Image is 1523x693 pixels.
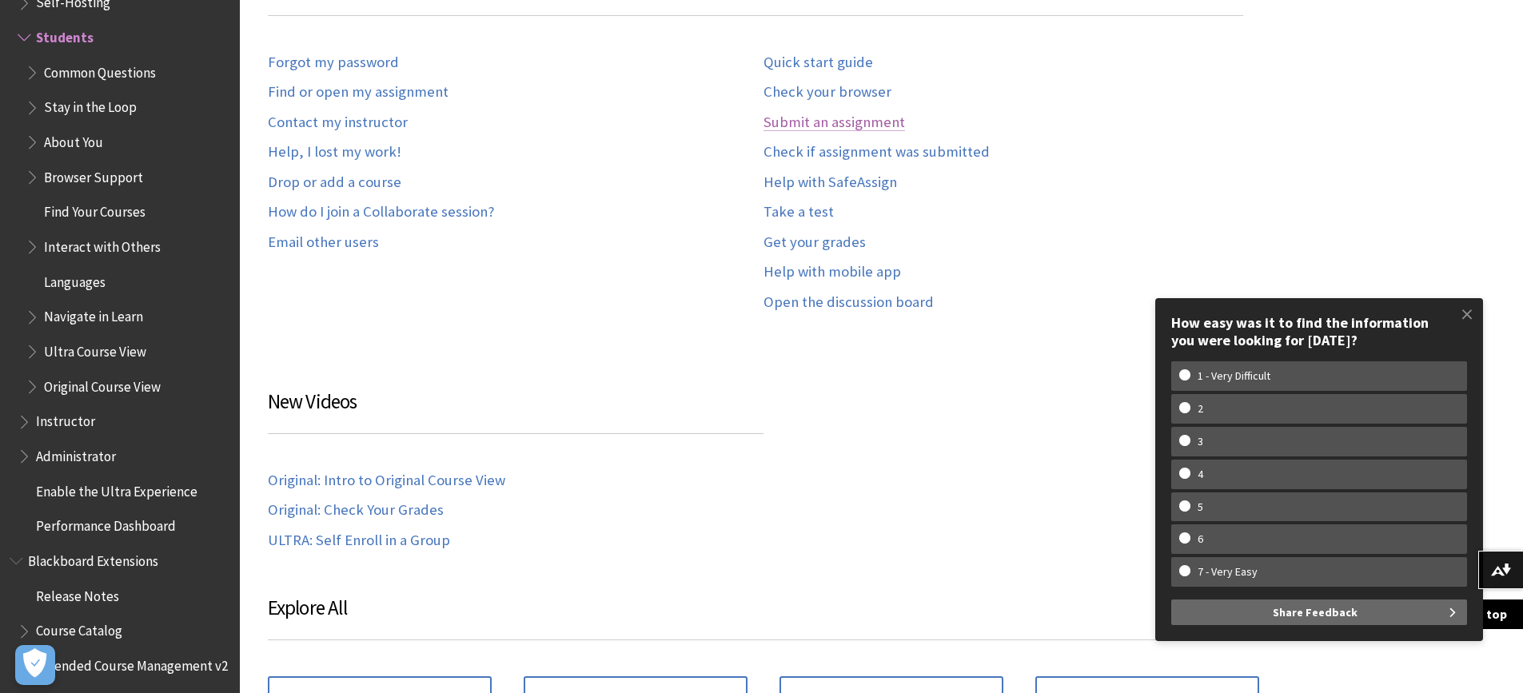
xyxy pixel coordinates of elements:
span: Instructor [36,408,95,430]
w-span: 3 [1179,435,1222,448]
w-span: 2 [1179,402,1222,416]
span: Navigate in Learn [44,304,143,325]
span: Performance Dashboard [36,513,176,535]
span: Release Notes [36,583,119,604]
button: Share Feedback [1171,599,1467,625]
h3: Explore All [268,593,1259,640]
span: Common Questions [44,59,156,81]
a: Contact my instructor [268,114,408,132]
a: Original: Intro to Original Course View [268,472,505,490]
a: Quick start guide [763,54,873,72]
a: Check your browser [763,83,891,102]
span: Students [36,24,94,46]
a: Get your grades [763,233,866,252]
w-span: 7 - Very Easy [1179,565,1276,579]
span: Ultra Course View [44,338,146,360]
span: Browser Support [44,164,143,185]
span: About You [44,129,103,150]
span: Administrator [36,443,116,464]
span: Languages [44,269,106,290]
span: Enable the Ultra Experience [36,478,197,500]
a: Find or open my assignment [268,83,449,102]
a: Email other users [268,233,379,252]
span: Interact with Others [44,233,161,255]
a: Check if assignment was submitted [763,143,990,161]
a: Forgot my password [268,54,399,72]
w-span: 4 [1179,468,1222,481]
button: Open Preferences [15,645,55,685]
h3: New Videos [268,387,763,434]
span: Course Catalog [36,618,122,639]
span: Original Course View [44,373,161,395]
a: Help with SafeAssign [763,173,897,192]
a: Submit an assignment [763,114,905,132]
a: ULTRA: Self Enroll in a Group [268,532,450,550]
a: Help with mobile app [763,263,901,281]
a: Help, I lost my work! [268,143,401,161]
span: Find Your Courses [44,199,146,221]
a: Take a test [763,203,834,221]
span: Blackboard Extensions [28,548,158,569]
w-span: 6 [1179,532,1222,546]
div: How easy was it to find the information you were looking for [DATE]? [1171,314,1467,348]
span: Extended Course Management v2 [36,652,228,674]
a: How do I join a Collaborate session? [268,203,494,221]
a: Drop or add a course [268,173,401,192]
span: Stay in the Loop [44,94,137,116]
span: Share Feedback [1273,599,1358,625]
a: Open the discussion board [763,293,934,312]
w-span: 5 [1179,500,1222,514]
w-span: 1 - Very Difficult [1179,369,1289,383]
a: Original: Check Your Grades [268,501,444,520]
